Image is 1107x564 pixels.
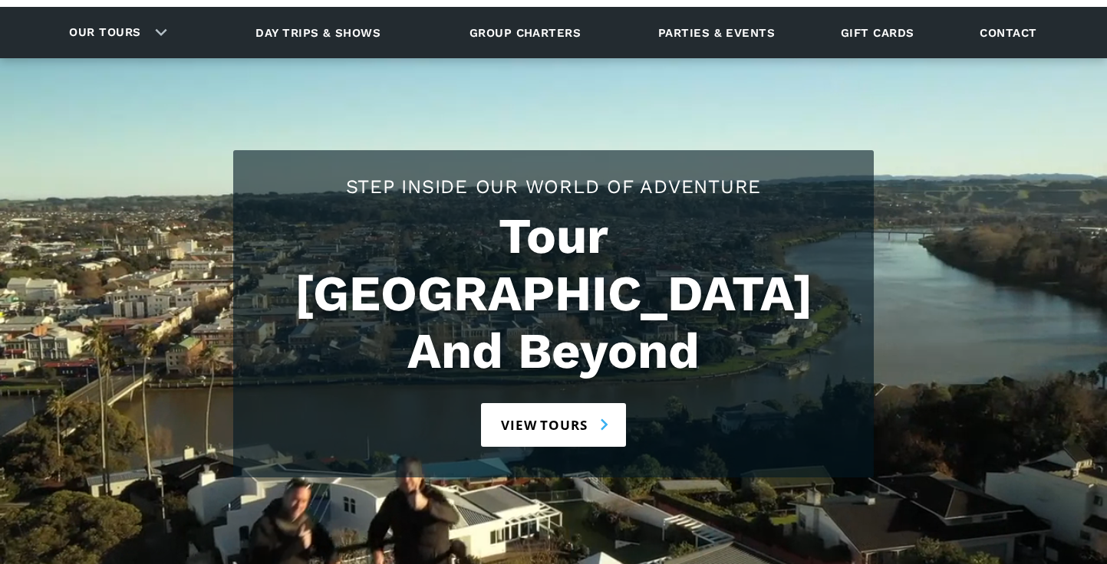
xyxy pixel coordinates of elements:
[249,208,858,380] h1: Tour [GEOGRAPHIC_DATA] And Beyond
[236,11,400,54] a: Day trips & shows
[58,15,153,51] a: Our tours
[481,403,626,447] a: View tours
[972,11,1044,54] a: Contact
[249,173,858,200] h2: Step Inside Our World Of Adventure
[651,11,782,54] a: Parties & events
[833,11,922,54] a: Gift cards
[51,11,180,54] div: Our tours
[450,11,600,54] a: Group charters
